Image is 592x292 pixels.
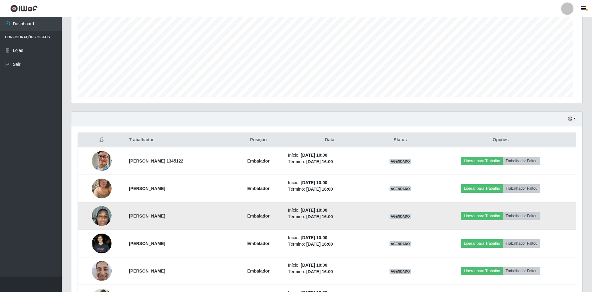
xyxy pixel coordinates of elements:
[301,180,327,185] time: [DATE] 10:00
[461,157,503,165] button: Liberar para Trabalho
[390,269,411,274] span: AGENDADO
[247,159,270,163] strong: Embalador
[288,207,372,214] li: Início:
[288,241,372,248] li: Término:
[247,186,270,191] strong: Embalador
[129,269,165,273] strong: [PERSON_NAME]
[306,214,333,219] time: [DATE] 16:00
[306,159,333,164] time: [DATE] 16:00
[288,235,372,241] li: Início:
[461,267,503,275] button: Liberar para Trabalho
[390,241,411,246] span: AGENDADO
[288,159,372,165] li: Término:
[92,222,112,265] img: 1758217601154.jpeg
[390,186,411,191] span: AGENDADO
[288,269,372,275] li: Término:
[129,159,183,163] strong: [PERSON_NAME] 1345122
[92,143,112,179] img: 1755341195126.jpeg
[503,184,540,193] button: Trabalhador Faltou
[10,5,38,12] img: CoreUI Logo
[306,187,333,192] time: [DATE] 16:00
[461,239,503,248] button: Liberar para Trabalho
[288,186,372,193] li: Término:
[284,133,375,147] th: Data
[375,133,425,147] th: Status
[247,241,270,246] strong: Embalador
[301,208,327,213] time: [DATE] 10:00
[288,262,372,269] li: Início:
[461,184,503,193] button: Liberar para Trabalho
[390,159,411,164] span: AGENDADO
[390,214,411,219] span: AGENDADO
[306,242,333,247] time: [DATE] 16:00
[232,133,284,147] th: Posição
[503,212,540,220] button: Trabalhador Faltou
[503,267,540,275] button: Trabalhador Faltou
[125,133,232,147] th: Trabalhador
[288,180,372,186] li: Início:
[301,263,327,268] time: [DATE] 10:00
[301,235,327,240] time: [DATE] 10:00
[92,258,112,284] img: 1759709023140.jpeg
[129,186,165,191] strong: [PERSON_NAME]
[129,214,165,218] strong: [PERSON_NAME]
[129,241,165,246] strong: [PERSON_NAME]
[306,269,333,274] time: [DATE] 16:00
[247,269,270,273] strong: Embalador
[92,198,112,234] img: 1755386143751.jpeg
[503,157,540,165] button: Trabalhador Faltou
[425,133,576,147] th: Opções
[503,239,540,248] button: Trabalhador Faltou
[461,212,503,220] button: Liberar para Trabalho
[288,214,372,220] li: Término:
[247,214,270,218] strong: Embalador
[288,152,372,159] li: Início:
[92,171,112,206] img: 1752848307158.jpeg
[301,153,327,158] time: [DATE] 10:00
